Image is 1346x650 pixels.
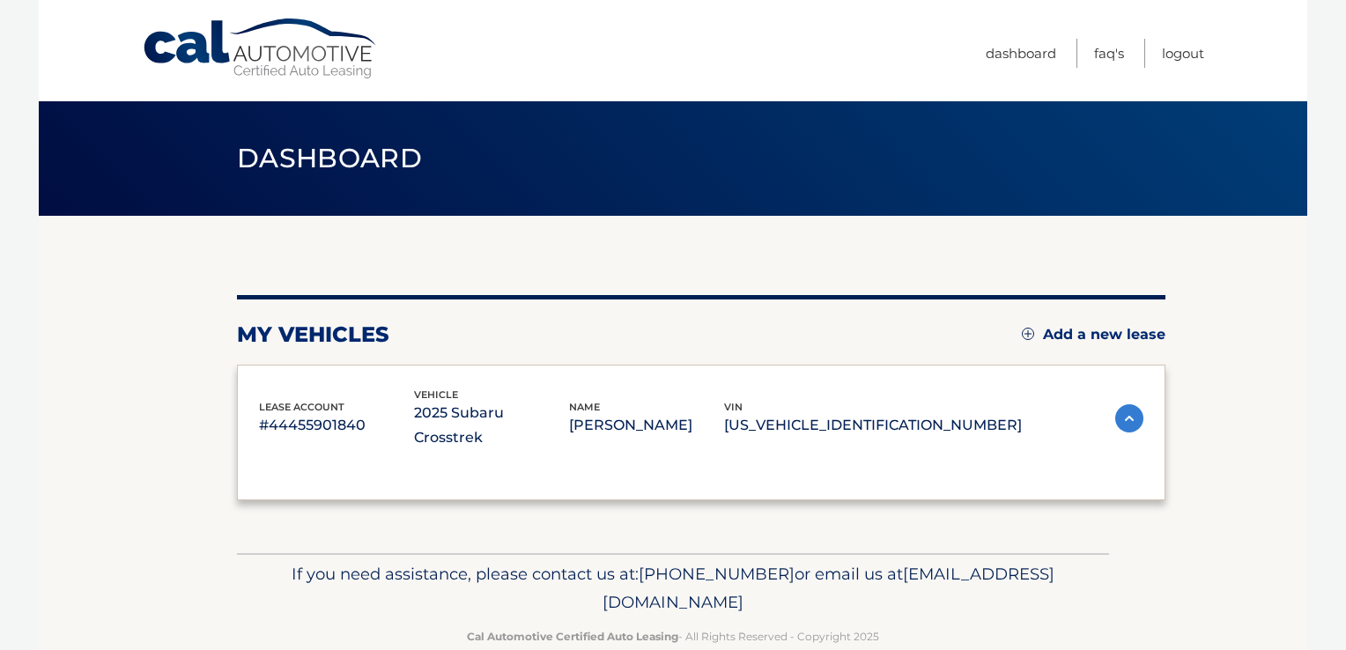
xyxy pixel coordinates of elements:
[1022,328,1034,340] img: add.svg
[569,401,600,413] span: name
[639,564,795,584] span: [PHONE_NUMBER]
[467,630,678,643] strong: Cal Automotive Certified Auto Leasing
[450,476,558,488] span: Monthly sales Tax
[986,39,1056,68] a: Dashboard
[142,18,380,80] a: Cal Automotive
[259,401,344,413] span: lease account
[1115,404,1143,432] img: accordion-active.svg
[248,560,1098,617] p: If you need assistance, please contact us at: or email us at
[1022,326,1165,343] a: Add a new lease
[1162,39,1204,68] a: Logout
[237,321,389,348] h2: my vehicles
[259,413,414,438] p: #44455901840
[259,476,362,488] span: Monthly Payment
[603,564,1054,612] span: [EMAIL_ADDRESS][DOMAIN_NAME]
[569,413,724,438] p: [PERSON_NAME]
[237,142,422,174] span: Dashboard
[1094,39,1124,68] a: FAQ's
[248,627,1098,646] p: - All Rights Reserved - Copyright 2025
[724,413,1022,438] p: [US_VEHICLE_IDENTIFICATION_NUMBER]
[414,401,569,450] p: 2025 Subaru Crosstrek
[724,401,743,413] span: vin
[414,388,458,401] span: vehicle
[640,476,780,488] span: Total Monthly Payment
